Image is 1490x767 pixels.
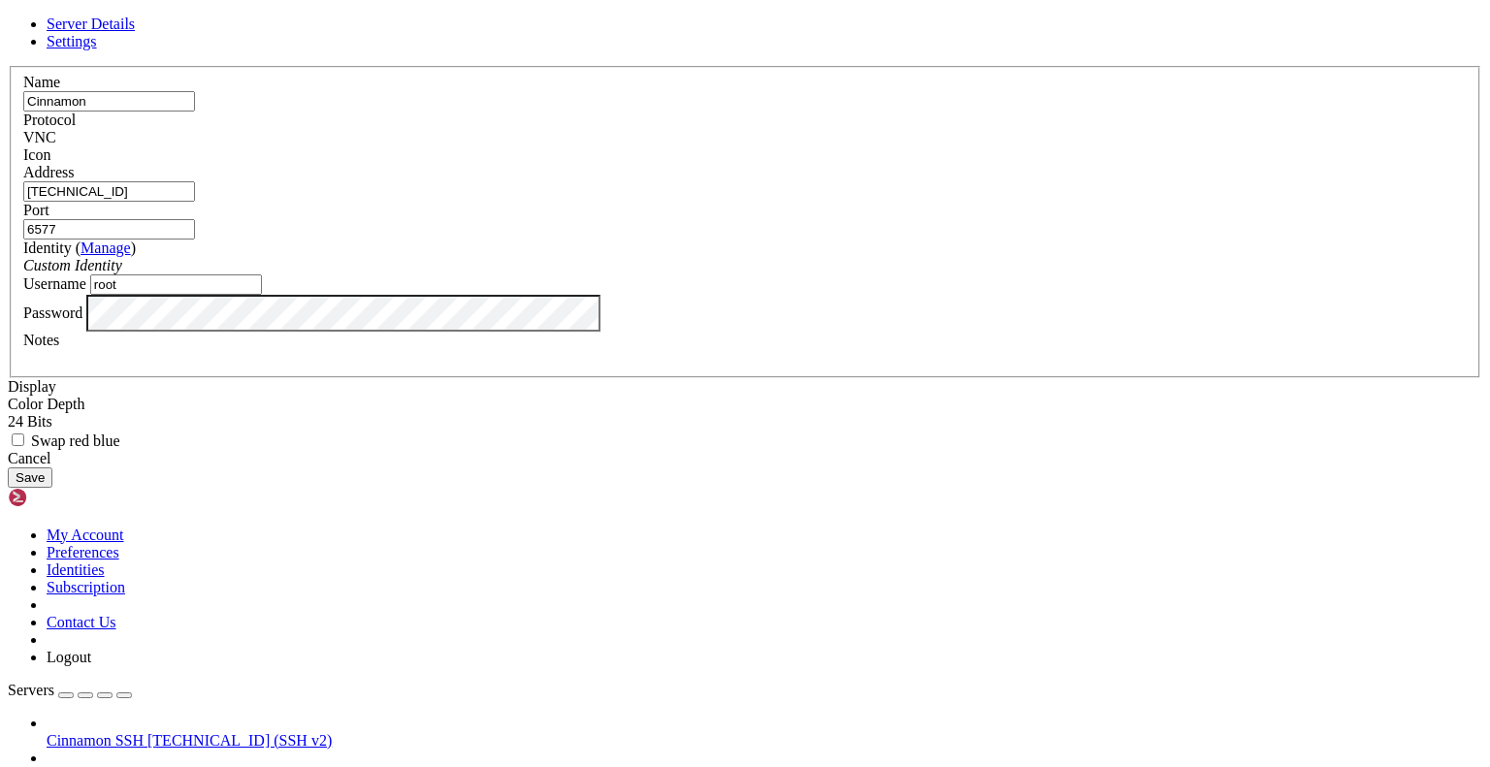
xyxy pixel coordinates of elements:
[47,16,135,32] a: Server Details
[31,432,120,449] span: Swap red blue
[23,181,195,202] input: Host Name or IP
[47,527,124,543] a: My Account
[47,579,125,595] a: Subscription
[8,413,52,430] span: 24 Bits
[23,164,74,180] label: Address
[8,396,85,412] label: The color depth to request, in bits-per-pixel.
[47,649,91,665] a: Logout
[23,91,195,112] input: Server Name
[23,257,1467,274] div: Custom Identity
[8,378,56,395] label: Display
[23,74,60,90] label: Name
[47,732,144,749] span: Cinnamon SSH
[8,682,132,698] a: Servers
[47,715,1482,750] li: Cinnamon SSH [TECHNICAL_ID] (SSH v2)
[8,467,52,488] button: Save
[8,450,1482,467] div: Cancel
[47,561,105,578] a: Identities
[23,146,50,163] label: Icon
[8,432,120,449] label: If the colors of your display appear wrong (blues appear orange or red, etc.), it may be that you...
[47,33,97,49] a: Settings
[23,304,82,320] label: Password
[12,433,24,446] input: Swap red blue
[23,129,56,145] span: VNC
[47,614,116,630] a: Contact Us
[76,240,136,256] span: ( )
[23,112,76,128] label: Protocol
[23,257,122,273] i: Custom Identity
[8,413,1482,431] div: 24 Bits
[23,240,136,256] label: Identity
[23,129,1467,146] div: VNC
[8,488,119,507] img: Shellngn
[81,240,131,256] a: Manage
[23,219,195,240] input: Port Number
[47,732,1482,750] a: Cinnamon SSH [TECHNICAL_ID] (SSH v2)
[23,332,59,348] label: Notes
[23,202,49,218] label: Port
[147,732,332,749] span: [TECHNICAL_ID] (SSH v2)
[8,682,54,698] span: Servers
[23,275,86,292] label: Username
[90,274,262,295] input: Login Username
[47,544,119,560] a: Preferences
